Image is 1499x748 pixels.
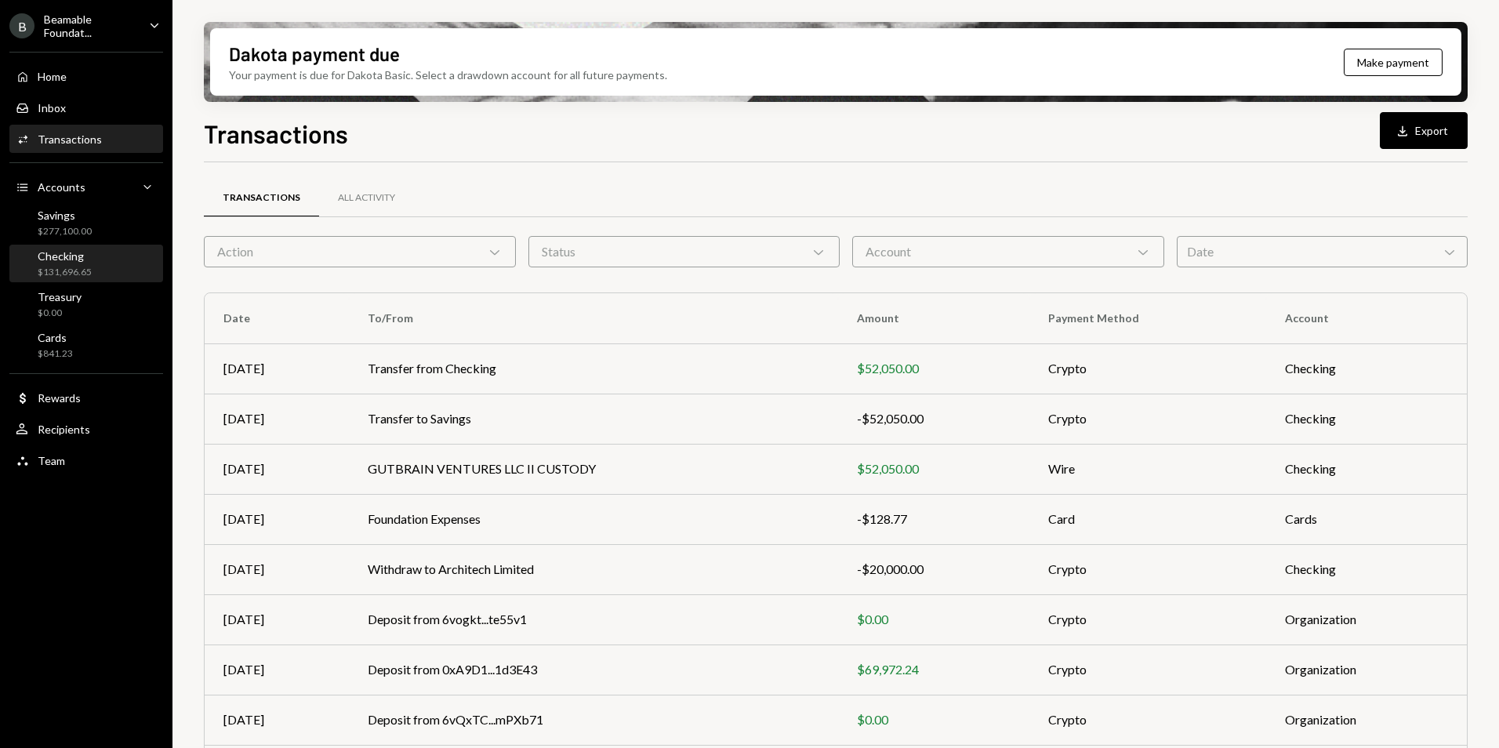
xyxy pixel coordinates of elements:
[223,191,300,205] div: Transactions
[349,594,838,645] td: Deposit from 6vogkt...te55v1
[9,93,163,122] a: Inbox
[1029,394,1266,444] td: Crypto
[1029,343,1266,394] td: Crypto
[1029,695,1266,745] td: Crypto
[857,409,1011,428] div: -$52,050.00
[38,70,67,83] div: Home
[857,710,1011,729] div: $0.00
[38,454,65,467] div: Team
[1029,494,1266,544] td: Card
[38,101,66,114] div: Inbox
[1266,594,1467,645] td: Organization
[838,293,1030,343] th: Amount
[349,544,838,594] td: Withdraw to Architech Limited
[857,459,1011,478] div: $52,050.00
[1266,293,1467,343] th: Account
[349,444,838,494] td: GUTBRAIN VENTURES LLC II CUSTODY
[349,494,838,544] td: Foundation Expenses
[857,660,1011,679] div: $69,972.24
[1266,394,1467,444] td: Checking
[349,695,838,745] td: Deposit from 6vQxTC...mPXb71
[204,118,348,149] h1: Transactions
[1266,645,1467,695] td: Organization
[38,180,85,194] div: Accounts
[44,13,136,39] div: Beamable Foundat...
[204,236,516,267] div: Action
[857,510,1011,528] div: -$128.77
[9,383,163,412] a: Rewards
[1266,695,1467,745] td: Organization
[9,62,163,90] a: Home
[857,560,1011,579] div: -$20,000.00
[223,409,330,428] div: [DATE]
[1344,49,1443,76] button: Make payment
[1266,444,1467,494] td: Checking
[223,610,330,629] div: [DATE]
[38,347,73,361] div: $841.23
[9,446,163,474] a: Team
[9,204,163,241] a: Savings$277,100.00
[349,293,838,343] th: To/From
[9,172,163,201] a: Accounts
[1029,645,1266,695] td: Crypto
[38,391,81,405] div: Rewards
[338,191,395,205] div: All Activity
[229,67,667,83] div: Your payment is due for Dakota Basic. Select a drawdown account for all future payments.
[223,459,330,478] div: [DATE]
[1029,444,1266,494] td: Wire
[1266,544,1467,594] td: Checking
[857,610,1011,629] div: $0.00
[1029,544,1266,594] td: Crypto
[9,326,163,364] a: Cards$841.23
[319,178,414,218] a: All Activity
[9,13,34,38] div: B
[9,125,163,153] a: Transactions
[38,249,92,263] div: Checking
[349,394,838,444] td: Transfer to Savings
[349,343,838,394] td: Transfer from Checking
[852,236,1164,267] div: Account
[38,307,82,320] div: $0.00
[9,285,163,323] a: Treasury$0.00
[229,41,400,67] div: Dakota payment due
[1029,594,1266,645] td: Crypto
[204,178,319,218] a: Transactions
[9,415,163,443] a: Recipients
[1177,236,1468,267] div: Date
[38,331,73,344] div: Cards
[223,710,330,729] div: [DATE]
[38,133,102,146] div: Transactions
[38,225,92,238] div: $277,100.00
[38,209,92,222] div: Savings
[1266,343,1467,394] td: Checking
[1380,112,1468,149] button: Export
[1266,494,1467,544] td: Cards
[223,359,330,378] div: [DATE]
[38,290,82,303] div: Treasury
[223,560,330,579] div: [DATE]
[205,293,349,343] th: Date
[223,510,330,528] div: [DATE]
[223,660,330,679] div: [DATE]
[9,245,163,282] a: Checking$131,696.65
[349,645,838,695] td: Deposit from 0xA9D1...1d3E43
[1029,293,1266,343] th: Payment Method
[857,359,1011,378] div: $52,050.00
[528,236,840,267] div: Status
[38,423,90,436] div: Recipients
[38,266,92,279] div: $131,696.65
